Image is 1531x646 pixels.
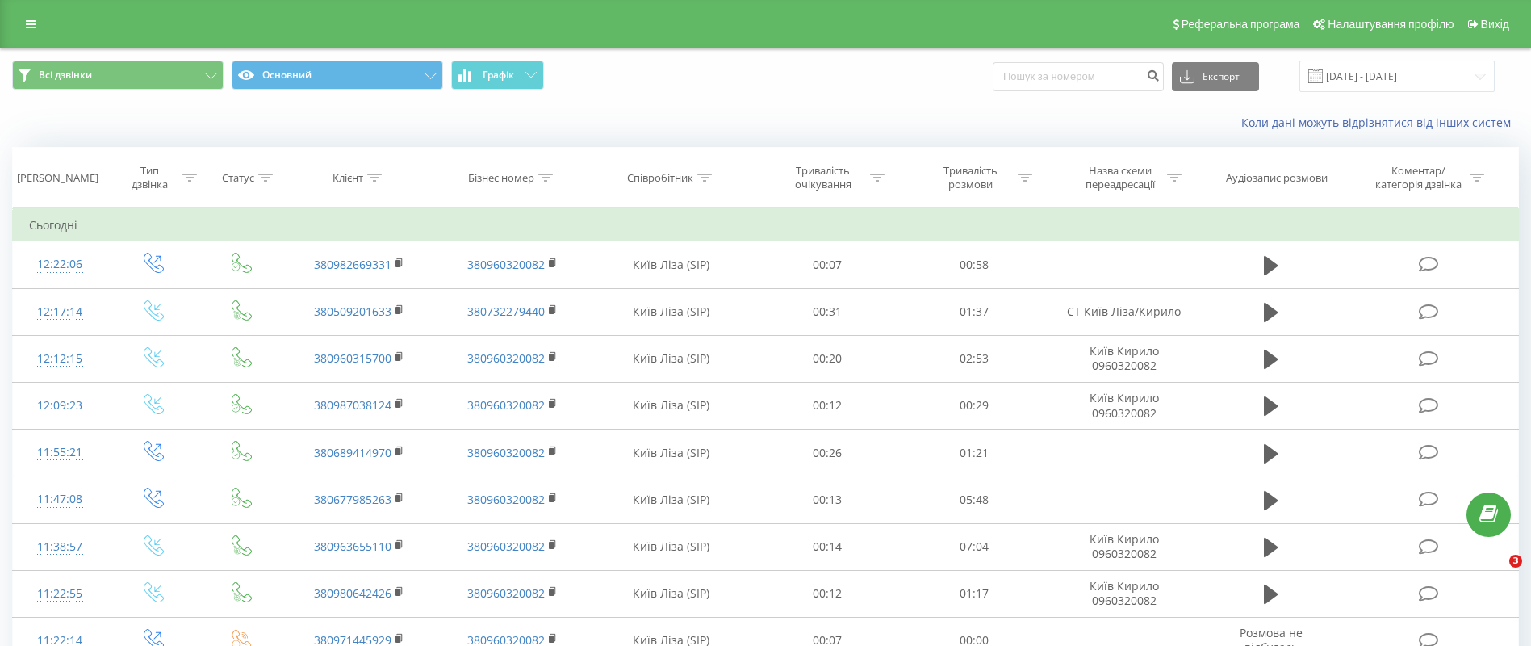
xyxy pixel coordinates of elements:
[12,61,224,90] button: Всі дзвінки
[754,335,901,382] td: 00:20
[467,492,545,507] a: 380960320082
[333,171,363,185] div: Клієнт
[901,430,1048,476] td: 01:21
[467,397,545,413] a: 380960320082
[901,523,1048,570] td: 07:04
[451,61,544,90] button: Графік
[314,539,391,554] a: 380963655110
[121,164,178,191] div: Тип дзвінка
[314,350,391,366] a: 380960315700
[1048,382,1200,429] td: Київ Кирило 0960320082
[467,257,545,272] a: 380960320082
[901,570,1048,617] td: 01:17
[314,397,391,413] a: 380987038124
[314,445,391,460] a: 380689414970
[1182,18,1300,31] span: Реферальна програма
[29,531,90,563] div: 11:38:57
[13,209,1519,241] td: Сьогодні
[29,343,90,375] div: 12:12:15
[1226,171,1328,185] div: Аудіозапис розмови
[314,492,391,507] a: 380677985263
[1048,335,1200,382] td: Київ Кирило 0960320082
[483,69,514,81] span: Графік
[232,61,443,90] button: Основний
[589,430,754,476] td: Київ Ліза (SIP)
[589,241,754,288] td: Київ Ліза (SIP)
[17,171,98,185] div: [PERSON_NAME]
[1476,555,1515,594] iframe: Intercom live chat
[29,390,90,422] div: 12:09:23
[29,437,90,468] div: 11:55:21
[1241,115,1519,130] a: Коли дані можуть відрізнятися вiд інших систем
[589,476,754,523] td: Київ Ліза (SIP)
[754,288,901,335] td: 00:31
[1048,523,1200,570] td: Київ Кирило 0960320082
[993,62,1164,91] input: Пошук за номером
[589,335,754,382] td: Київ Ліза (SIP)
[901,335,1048,382] td: 02:53
[222,171,254,185] div: Статус
[754,476,901,523] td: 00:13
[29,296,90,328] div: 12:17:14
[754,382,901,429] td: 00:12
[1509,555,1522,568] span: 3
[468,171,534,185] div: Бізнес номер
[467,585,545,601] a: 380960320082
[314,585,391,601] a: 380980642426
[1481,18,1509,31] span: Вихід
[754,523,901,570] td: 00:14
[314,257,391,272] a: 380982669331
[589,288,754,335] td: Київ Ліза (SIP)
[467,539,545,554] a: 380960320082
[1048,570,1200,617] td: Київ Кирило 0960320082
[901,241,1048,288] td: 00:58
[39,69,92,82] span: Всі дзвінки
[29,578,90,610] div: 11:22:55
[780,164,866,191] div: Тривалість очікування
[754,430,901,476] td: 00:26
[627,171,693,185] div: Співробітник
[29,249,90,280] div: 12:22:06
[754,570,901,617] td: 00:12
[467,304,545,319] a: 380732279440
[754,241,901,288] td: 00:07
[901,288,1048,335] td: 01:37
[467,445,545,460] a: 380960320082
[1172,62,1259,91] button: Експорт
[901,476,1048,523] td: 05:48
[29,484,90,515] div: 11:47:08
[467,350,545,366] a: 380960320082
[589,570,754,617] td: Київ Ліза (SIP)
[927,164,1014,191] div: Тривалість розмови
[1328,18,1454,31] span: Налаштування профілю
[1077,164,1163,191] div: Назва схеми переадресації
[901,382,1048,429] td: 00:29
[589,523,754,570] td: Київ Ліза (SIP)
[1371,164,1466,191] div: Коментар/категорія дзвінка
[314,304,391,319] a: 380509201633
[1048,288,1200,335] td: CT Київ Ліза/Кирило
[589,382,754,429] td: Київ Ліза (SIP)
